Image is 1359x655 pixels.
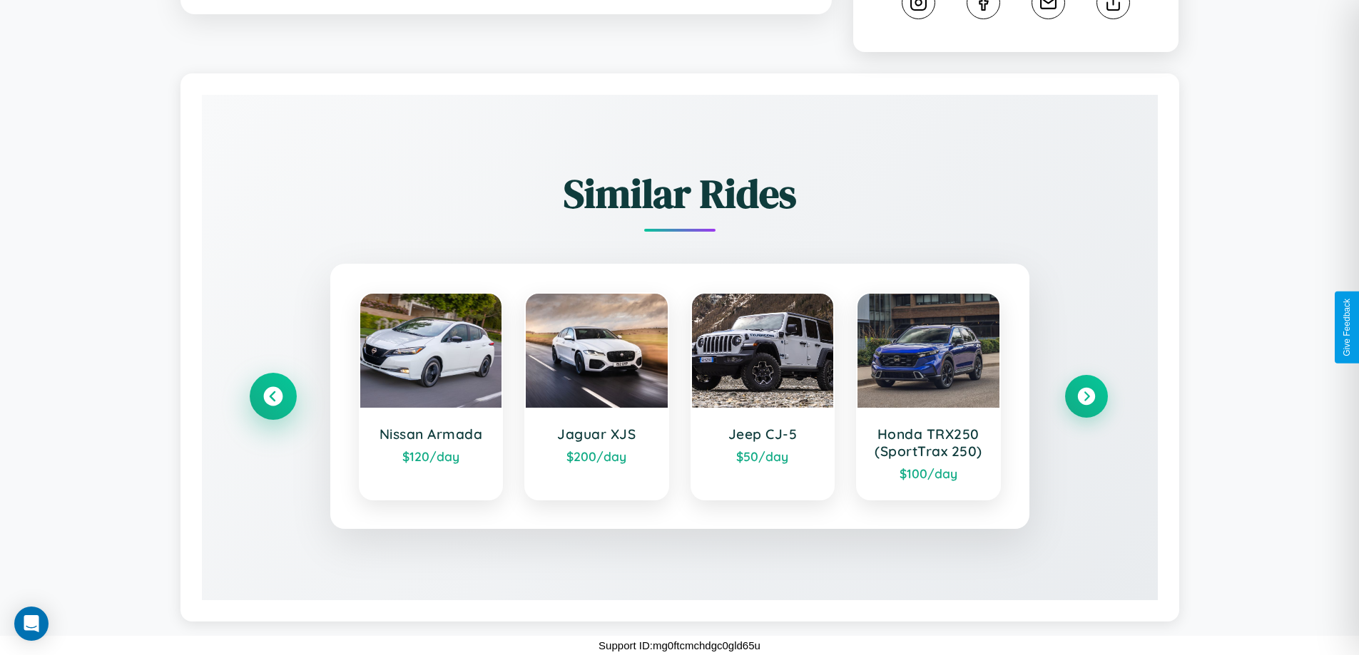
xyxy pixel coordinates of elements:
[706,448,820,464] div: $ 50 /day
[375,448,488,464] div: $ 120 /day
[599,636,760,655] p: Support ID: mg0ftcmchdgc0gld65u
[14,607,49,641] div: Open Intercom Messenger
[691,292,835,500] a: Jeep CJ-5$50/day
[1342,299,1352,356] div: Give Feedback
[252,166,1108,221] h2: Similar Rides
[706,426,820,443] h3: Jeep CJ-5
[359,292,504,500] a: Nissan Armada$120/day
[872,465,985,481] div: $ 100 /day
[872,426,985,460] h3: Honda TRX250 (SportTrax 250)
[540,426,653,443] h3: Jaguar XJS
[540,448,653,464] div: $ 200 /day
[524,292,669,500] a: Jaguar XJS$200/day
[375,426,488,443] h3: Nissan Armada
[856,292,1001,500] a: Honda TRX250 (SportTrax 250)$100/day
